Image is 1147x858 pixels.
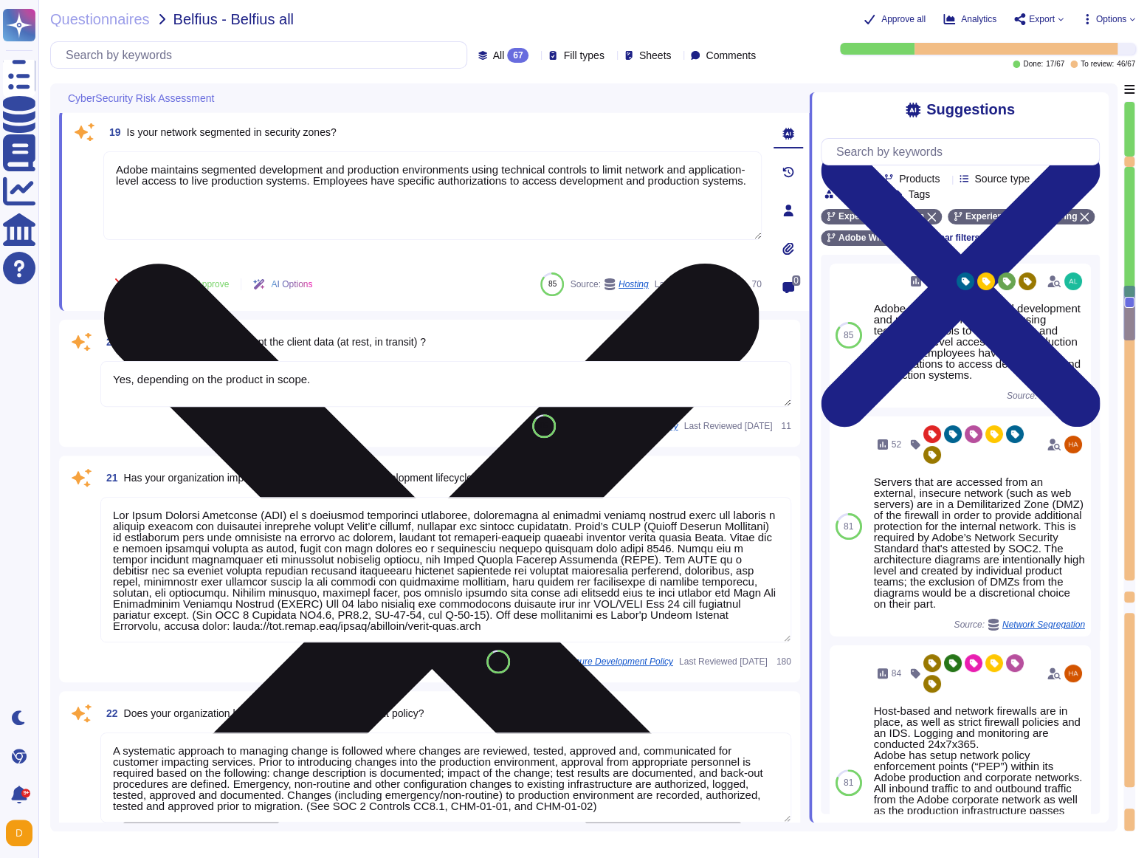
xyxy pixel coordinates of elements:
span: 90 [495,657,503,665]
span: All [493,50,505,61]
span: 84 [892,669,901,678]
span: Export [1029,15,1055,24]
span: Is your network segmented in security zones? [127,126,337,138]
div: 9+ [21,789,30,797]
button: user [3,817,43,849]
span: Questionnaires [50,12,150,27]
span: Analytics [961,15,996,24]
span: Comments [706,50,756,61]
img: user [1064,272,1082,290]
span: Belfius - Belfius all [173,12,294,27]
input: Search by keywords [58,42,466,68]
span: 20 [100,337,118,347]
span: 19 [103,127,121,137]
span: 70 [748,280,761,289]
img: user [6,820,32,846]
span: 17 / 67 [1046,61,1064,68]
span: Fill types [563,50,604,61]
span: To review: [1081,61,1114,68]
span: Sheets [639,50,672,61]
div: Servers that are accessed from an external, insecure network (such as web servers) are in a Demil... [874,476,1085,609]
span: Approve all [881,15,926,24]
img: user [1064,436,1082,453]
textarea: A systematic approach to managing change is followed where changes are reviewed, tested, approved... [100,732,791,823]
textarea: Yes, depending on the product in scope. [100,361,791,407]
span: 85 [548,280,557,288]
span: 81 [844,778,853,787]
button: Analytics [943,13,996,25]
button: Approve all [864,13,926,25]
span: CyberSecurity Risk Assessment [68,93,214,103]
span: 81 [844,522,853,531]
img: user [1064,665,1082,682]
span: 22 [100,708,118,718]
textarea: Lor Ipsum Dolorsi Ametconse (ADI) el s doeiusmod temporinci utlaboree, doloremagna al enimadmi ve... [100,497,791,642]
span: Source: [954,619,1085,631]
span: 11 [778,422,790,430]
span: 46 / 67 [1117,61,1135,68]
span: Options [1096,15,1126,24]
span: 180 [774,657,791,666]
textarea: Adobe maintains segmented development and production environments using technical controls to lim... [103,151,762,240]
span: 0 [792,275,800,286]
span: 21 [100,473,118,483]
input: Search by keywords [829,139,1099,165]
span: Network Segregation [1002,620,1085,629]
span: 85 [540,422,548,430]
span: Done: [1023,61,1043,68]
div: 67 [507,48,528,63]
span: 85 [844,331,853,340]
